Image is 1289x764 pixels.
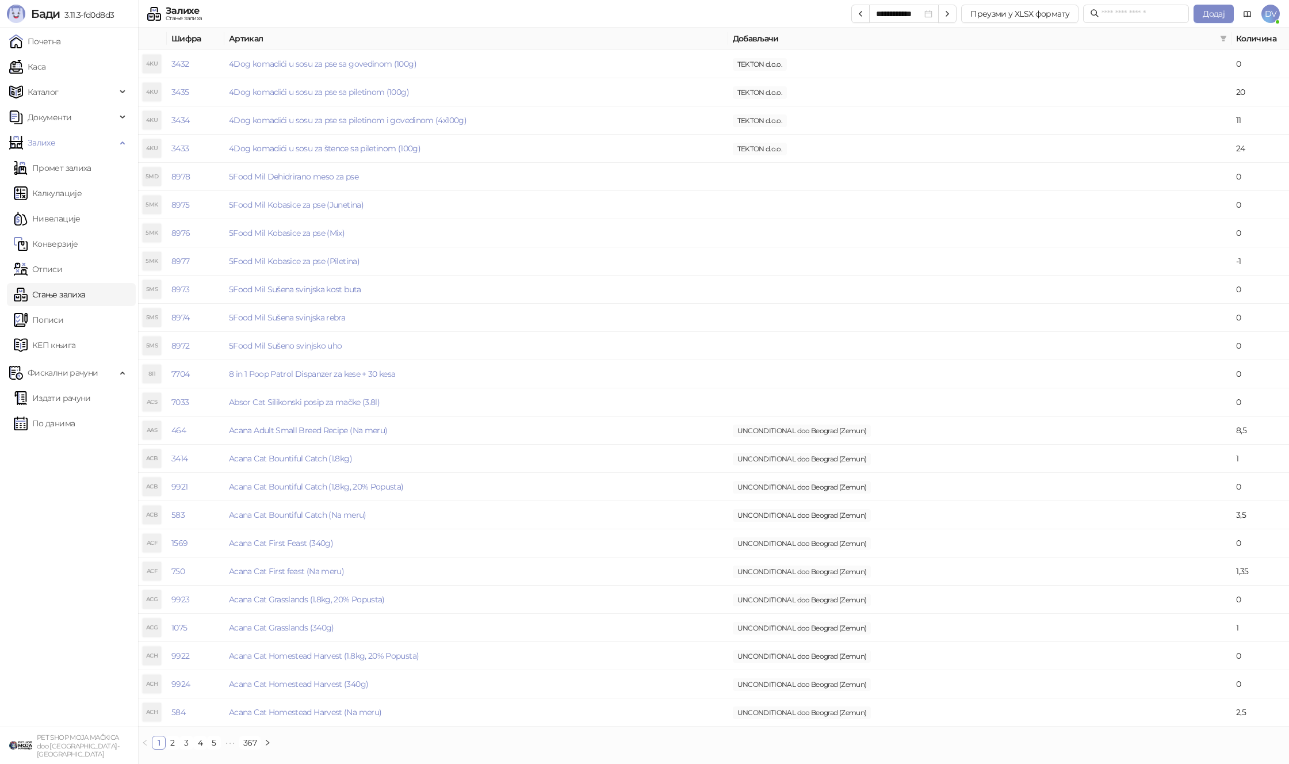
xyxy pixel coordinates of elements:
span: UNCONDITIONAL doo Beograd (Zemun) [733,678,871,691]
span: TEKTON d.o.o. [733,143,787,155]
td: 5Food Mil Sušeno svinjsko uho [224,332,728,360]
div: 5MK [143,224,161,242]
span: UNCONDITIONAL doo Beograd (Zemun) [733,566,871,578]
a: 750 [171,566,185,576]
span: Каталог [28,81,59,104]
a: 1075 [171,622,187,633]
td: 8 in 1 Poop Patrol Dispanzer za kese + 30 kesa [224,360,728,388]
div: ACG [143,590,161,609]
td: Acana Cat Grasslands (340g) [224,614,728,642]
li: 4 [193,736,207,750]
span: TEKTON d.o.o. [733,58,787,71]
span: Фискални рачуни [28,361,98,384]
a: 5Food Mil Dehidrirano meso za pse [229,171,358,182]
td: 1,35 [1231,557,1289,586]
li: 3 [179,736,193,750]
span: UNCONDITIONAL doo Beograd (Zemun) [733,425,871,437]
span: filter [1220,35,1227,42]
button: Додај [1194,5,1234,23]
div: 4KU [143,83,161,101]
a: 4Dog komadići u sosu za štence sa piletinom (100g) [229,143,420,154]
div: 5MS [143,337,161,355]
td: 5Food Mil Kobasice za pse (Piletina) [224,247,728,276]
div: AAS [143,421,161,440]
a: 5Food Mil Kobasice za pse (Mix) [229,228,345,238]
a: Acana Cat Bountiful Catch (Na meru) [229,510,366,520]
th: Количина [1231,28,1289,50]
td: 5Food Mil Sušena svinjska rebra [224,304,728,332]
div: ACH [143,675,161,693]
a: Издати рачуни [14,387,91,410]
a: Пописи [14,308,63,331]
a: Документација [1238,5,1257,23]
a: Acana Cat Homestead Harvest (1.8kg, 20% Popusta) [229,651,419,661]
a: 8 in 1 Poop Patrol Dispanzer za kese + 30 kesa [229,369,396,379]
a: 3435 [171,87,189,97]
div: Залихе [166,6,202,16]
span: UNCONDITIONAL doo Beograd (Zemun) [733,537,871,550]
a: КЕП књига [14,334,75,357]
span: 3.11.3-fd0d8d3 [60,10,114,20]
a: Acana Cat First feast (Na meru) [229,566,344,576]
div: ACF [143,562,161,580]
td: 0 [1231,360,1289,388]
td: 0 [1231,50,1289,78]
td: 11 [1231,106,1289,135]
span: Бади [31,7,60,21]
th: Шифра [167,28,224,50]
td: 5Food Mil Kobasice za pse (Junetina) [224,191,728,219]
a: 3433 [171,143,189,154]
td: Acana Cat Grasslands (1.8kg, 20% Popusta) [224,586,728,614]
small: PET SHOP MOJA MAČKICA doo [GEOGRAPHIC_DATA]-[GEOGRAPHIC_DATA] [37,734,119,758]
a: 5 [208,736,220,749]
td: 0 [1231,388,1289,417]
li: Претходна страна [138,736,152,750]
a: 8978 [171,171,190,182]
div: ACH [143,703,161,721]
a: 8976 [171,228,190,238]
a: Почетна [9,30,61,53]
a: 5Food Mil Sušeno svinjsko uho [229,341,342,351]
a: 8977 [171,256,189,266]
a: 584 [171,707,185,717]
div: 5MK [143,196,161,214]
td: 4Dog komadići u sosu za pse sa piletinom i govedinom (4x100g) [224,106,728,135]
span: UNCONDITIONAL doo Beograd (Zemun) [733,509,871,522]
td: 5Food Mil Kobasice za pse (Mix) [224,219,728,247]
th: Артикал [224,28,728,50]
td: 4Dog komadići u sosu za pse sa piletinom (100g) [224,78,728,106]
td: Acana Cat Bountiful Catch (1.8kg, 20% Popusta) [224,473,728,501]
a: 7704 [171,369,189,379]
a: 3434 [171,115,189,125]
div: ACB [143,478,161,496]
td: 0 [1231,670,1289,698]
a: Acana Cat Bountiful Catch (1.8kg) [229,453,352,464]
span: Додај [1203,9,1225,19]
span: right [264,739,271,746]
a: Конверзије [14,232,78,255]
td: 8,5 [1231,417,1289,445]
a: 4Dog komadići u sosu za pse sa piletinom (100g) [229,87,409,97]
td: 0 [1231,304,1289,332]
div: 5MS [143,308,161,327]
td: 4Dog komadići u sosu za pse sa govedinom (100g) [224,50,728,78]
td: Absor Cat Silikonski posip za mačke (3.8l) [224,388,728,417]
div: ACB [143,449,161,468]
a: 4Dog komadići u sosu za pse sa govedinom (100g) [229,59,416,69]
td: 2,5 [1231,698,1289,727]
a: 9924 [171,679,190,689]
a: 464 [171,425,186,436]
a: Acana Cat First Feast (340g) [229,538,333,548]
div: ACH [143,647,161,665]
a: Acana Cat Grasslands (340g) [229,622,334,633]
li: 367 [239,736,261,750]
a: 7033 [171,397,189,407]
a: 2 [166,736,179,749]
td: 4Dog komadići u sosu za štence sa piletinom (100g) [224,135,728,163]
a: Acana Adult Small Breed Recipe (Na meru) [229,425,387,436]
td: Acana Cat Homestead Harvest (Na meru) [224,698,728,727]
td: 24 [1231,135,1289,163]
a: Acana Cat Grasslands (1.8kg, 20% Popusta) [229,594,385,605]
td: 0 [1231,276,1289,304]
a: Промет залиха [14,156,91,179]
